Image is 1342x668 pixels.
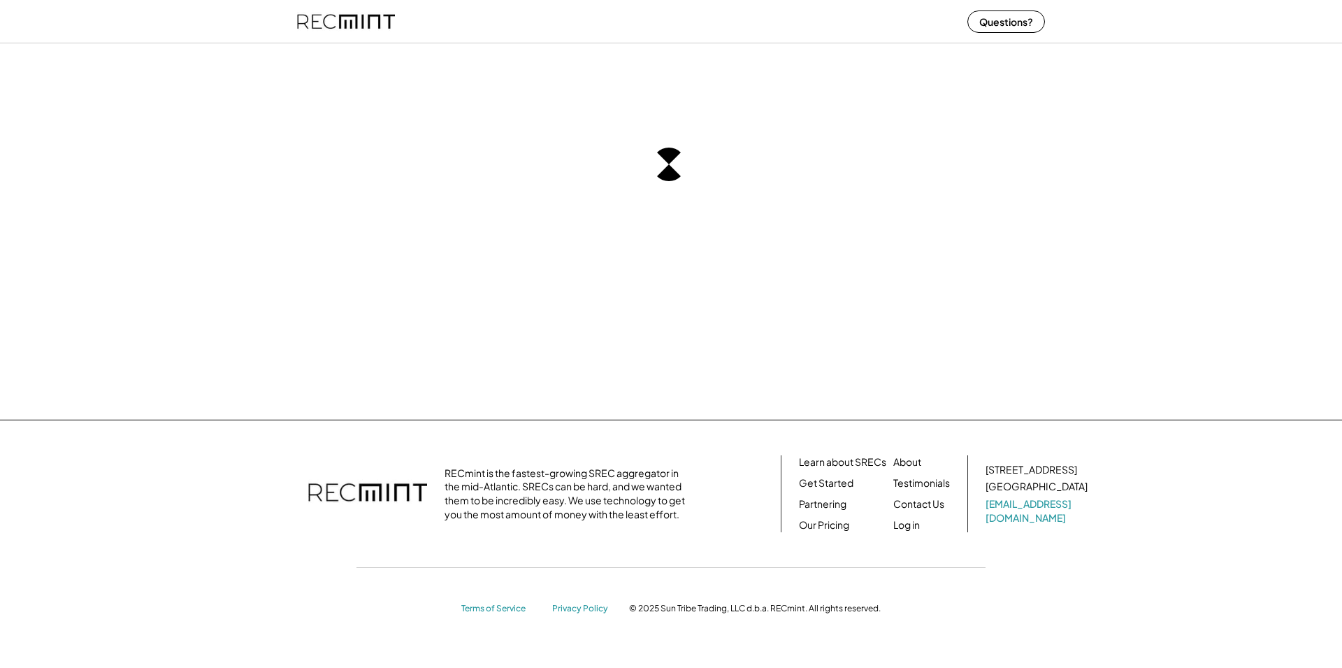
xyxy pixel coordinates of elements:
img: recmint-logotype%403x.png [308,469,427,518]
a: Learn about SRECs [799,455,886,469]
div: RECmint is the fastest-growing SREC aggregator in the mid-Atlantic. SRECs can be hard, and we wan... [445,467,693,521]
a: Contact Us [893,497,944,511]
div: © 2025 Sun Tribe Trading, LLC d.b.a. RECmint. All rights reserved. [629,603,881,614]
a: Testimonials [893,476,950,490]
a: [EMAIL_ADDRESS][DOMAIN_NAME] [986,497,1090,525]
a: Terms of Service [461,603,538,615]
img: recmint-logotype%403x%20%281%29.jpeg [297,3,395,40]
div: [GEOGRAPHIC_DATA] [986,480,1088,494]
a: About [893,455,921,469]
div: [STREET_ADDRESS] [986,463,1077,477]
a: Privacy Policy [552,603,615,615]
a: Log in [893,518,920,532]
a: Our Pricing [799,518,849,532]
a: Partnering [799,497,846,511]
button: Questions? [967,10,1045,33]
a: Get Started [799,476,853,490]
